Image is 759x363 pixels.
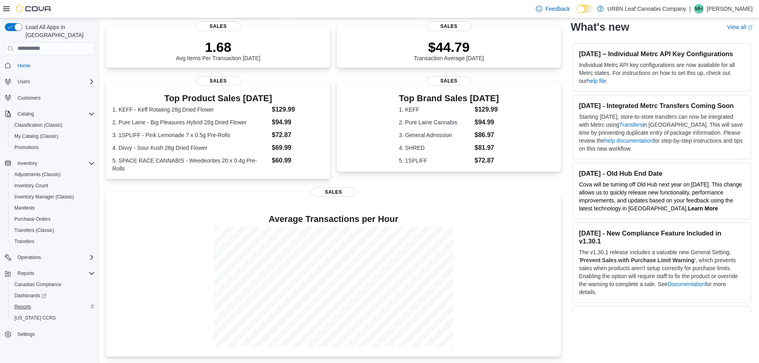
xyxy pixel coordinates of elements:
button: Adjustments (Classic) [8,169,98,180]
dd: $129.99 [272,105,324,114]
h4: Average Transactions per Hour [112,214,555,224]
a: Transfers [619,122,643,128]
span: Adjustments (Classic) [11,170,95,179]
dt: 5. 1SPLIFF [399,157,471,165]
a: help documentation [604,137,653,144]
h3: Top Brand Sales [DATE] [399,94,499,103]
div: Avg Items Per Transaction [DATE] [176,39,261,61]
dt: 1. KEFF - Keff Rotating 28g Dried Flower [112,106,269,114]
button: Manifests [8,202,98,214]
span: Inventory Manager (Classic) [11,192,95,202]
span: MH [695,4,703,14]
dd: $72.87 [272,130,324,140]
span: Sales [196,76,241,86]
a: My Catalog (Classic) [11,131,62,141]
img: Cova [16,5,52,13]
a: View allExternal link [727,24,753,30]
span: Manifests [11,203,95,213]
span: Washington CCRS [11,313,95,323]
h3: [DATE] - New Compliance Feature Included in v1.30.1 [579,229,744,245]
span: Transfers [11,237,95,246]
button: Catalog [2,108,98,120]
button: Operations [2,252,98,263]
dt: 3. 1SPLIFF - Pink Lemonade 7 x 0.5g Pre-Rolls [112,131,269,139]
span: Customers [14,93,95,103]
span: Reports [11,302,95,312]
button: Inventory [2,158,98,169]
span: Inventory [18,160,37,167]
dt: 3. General Admission [399,131,471,139]
a: Dashboards [11,291,49,300]
span: Cova will be turning off Old Hub next year on [DATE]. This change allows us to quickly release ne... [579,181,742,212]
p: Individual Metrc API key configurations are now available for all Metrc states. For instructions ... [579,61,744,85]
span: Settings [14,329,95,339]
span: Load All Apps in [GEOGRAPHIC_DATA] [22,23,95,39]
span: Purchase Orders [11,214,95,224]
p: 1.68 [176,39,261,55]
a: Home [14,61,33,71]
a: Settings [14,330,38,339]
a: Purchase Orders [11,214,54,224]
dd: $69.99 [272,143,324,153]
span: Customers [18,95,41,101]
button: Inventory Manager (Classic) [8,191,98,202]
button: Inventory [14,159,40,168]
h2: What's new [571,21,629,33]
span: Dashboards [14,292,46,299]
span: My Catalog (Classic) [11,131,95,141]
span: Promotions [14,144,39,151]
button: Home [2,60,98,71]
p: | [689,4,691,14]
span: Transfers [14,238,34,245]
p: [PERSON_NAME] [707,4,753,14]
a: Reports [11,302,34,312]
button: Settings [2,328,98,340]
button: Customers [2,92,98,104]
a: Dashboards [8,290,98,301]
span: Inventory [14,159,95,168]
input: Dark Mode [577,5,593,13]
span: Operations [14,253,95,262]
button: Operations [14,253,44,262]
span: My Catalog (Classic) [14,133,59,139]
span: [US_STATE] CCRS [14,315,56,321]
h3: [DATE] - Old Hub End Date [579,169,744,177]
span: Classification (Classic) [11,120,95,130]
button: Users [2,76,98,87]
span: Catalog [14,109,95,119]
h3: Top Product Sales [DATE] [112,94,324,103]
button: Purchase Orders [8,214,98,225]
button: [US_STATE] CCRS [8,312,98,324]
a: Customers [14,93,44,103]
a: Manifests [11,203,38,213]
a: Learn More [688,205,718,212]
p: $44.79 [414,39,484,55]
dt: 2. Pure Laine Cannabis [399,118,471,126]
a: Adjustments (Classic) [11,170,64,179]
a: Canadian Compliance [11,280,65,289]
button: Users [14,77,33,86]
span: Transfers (Classic) [11,226,95,235]
dd: $94.99 [475,118,499,127]
div: Transaction Average [DATE] [414,39,484,61]
a: Inventory Manager (Classic) [11,192,77,202]
span: Canadian Compliance [11,280,95,289]
a: Inventory Count [11,181,51,190]
span: Catalog [18,111,34,117]
span: Home [18,63,30,69]
dt: 4. SHRED [399,144,471,152]
button: Reports [2,268,98,279]
span: Feedback [545,5,570,13]
button: My Catalog (Classic) [8,131,98,142]
a: Feedback [533,1,573,17]
span: Sales [311,187,356,197]
span: Reports [14,304,31,310]
strong: Prevent Sales with Purchase Limit Warning [580,257,694,263]
span: Sales [196,22,241,31]
button: Canadian Compliance [8,279,98,290]
p: URBN Leaf Cannabis Company [608,4,686,14]
dd: $86.97 [475,130,499,140]
a: help file [587,78,606,84]
button: Transfers (Classic) [8,225,98,236]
